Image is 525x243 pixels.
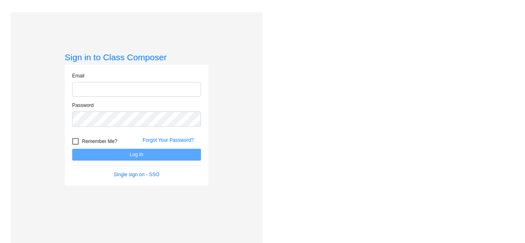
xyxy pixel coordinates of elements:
label: Password [72,102,94,109]
a: Forgot Your Password? [143,137,194,143]
h3: Sign in to Class Composer [65,52,208,62]
span: Remember Me? [82,136,117,146]
a: Single sign on - SSO [114,172,159,177]
button: Log In [72,149,201,161]
label: Email [72,72,84,79]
